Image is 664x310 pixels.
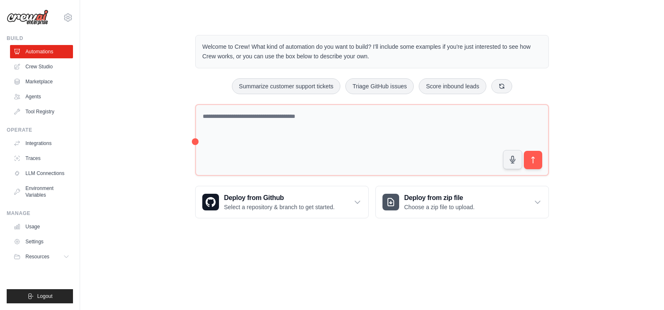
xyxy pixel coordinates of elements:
[10,220,73,233] a: Usage
[10,105,73,118] a: Tool Registry
[10,152,73,165] a: Traces
[232,78,340,94] button: Summarize customer support tickets
[10,90,73,103] a: Agents
[7,210,73,217] div: Manage
[10,182,73,202] a: Environment Variables
[419,78,486,94] button: Score inbound leads
[10,60,73,73] a: Crew Studio
[7,35,73,42] div: Build
[404,193,475,203] h3: Deploy from zip file
[224,203,335,211] p: Select a repository & branch to get started.
[37,293,53,300] span: Logout
[10,250,73,263] button: Resources
[10,235,73,248] a: Settings
[404,203,475,211] p: Choose a zip file to upload.
[10,45,73,58] a: Automations
[25,253,49,260] span: Resources
[10,137,73,150] a: Integrations
[345,78,414,94] button: Triage GitHub issues
[7,127,73,133] div: Operate
[7,289,73,303] button: Logout
[202,42,542,61] p: Welcome to Crew! What kind of automation do you want to build? I'll include some examples if you'...
[7,10,48,25] img: Logo
[10,75,73,88] a: Marketplace
[10,167,73,180] a: LLM Connections
[224,193,335,203] h3: Deploy from Github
